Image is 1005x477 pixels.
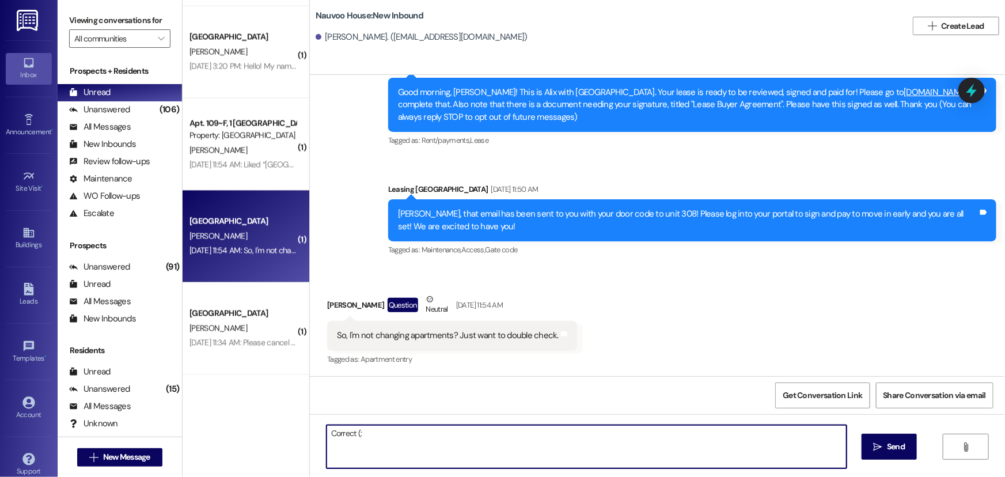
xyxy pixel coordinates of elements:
[103,451,150,463] span: New Message
[69,207,114,219] div: Escalate
[69,296,131,308] div: All Messages
[189,160,445,170] div: [DATE] 11:54 AM: Liked “[GEOGRAPHIC_DATA] ([GEOGRAPHIC_DATA]): [DATE]”
[189,61,973,71] div: [DATE] 3:20 PM: Hello! My name is [PERSON_NAME] and I am traveling to [GEOGRAPHIC_DATA] [DATE] to...
[163,258,182,276] div: (91)
[6,279,52,311] a: Leads
[163,380,182,398] div: (15)
[189,47,247,57] span: [PERSON_NAME]
[904,86,968,98] a: [DOMAIN_NAME]
[69,261,130,273] div: Unanswered
[69,121,131,133] div: All Messages
[189,215,296,228] div: [GEOGRAPHIC_DATA]
[876,383,993,408] button: Share Conversation via email
[388,241,996,258] div: Tagged as:
[327,425,847,468] textarea: Correct (:
[775,383,870,408] button: Get Conversation Link
[862,434,917,460] button: Send
[69,400,131,412] div: All Messages
[69,366,111,378] div: Unread
[316,10,423,22] b: Nauvoo House: New Inbound
[6,53,52,84] a: Inbox
[189,308,296,320] div: [GEOGRAPHIC_DATA]
[422,245,461,255] span: Maintenance ,
[6,393,52,424] a: Account
[69,190,140,202] div: WO Follow-ups
[157,101,182,119] div: (106)
[361,354,412,364] span: Apartment entry
[388,132,996,149] div: Tagged as:
[485,245,517,255] span: Gate code
[158,34,164,43] i: 
[453,299,503,311] div: [DATE] 11:54 AM
[58,65,182,77] div: Prospects + Residents
[337,330,559,342] div: So, I'm not changing apartments? Just want to double check.
[422,135,471,145] span: Rent/payments ,
[69,383,130,395] div: Unanswered
[17,10,40,31] img: ResiDesk Logo
[874,442,882,452] i: 
[77,448,162,467] button: New Message
[41,183,43,191] span: •
[69,418,118,430] div: Unknown
[69,173,132,185] div: Maintenance
[327,293,577,321] div: [PERSON_NAME]
[189,130,296,142] div: Property: [GEOGRAPHIC_DATA]
[189,145,247,156] span: [PERSON_NAME]
[388,298,418,312] div: Question
[928,21,936,31] i: 
[189,323,247,334] span: [PERSON_NAME]
[189,231,247,241] span: [PERSON_NAME]
[69,12,170,29] label: Viewing conversations for
[783,389,862,402] span: Get Conversation Link
[189,394,296,406] div: [GEOGRAPHIC_DATA]
[327,351,577,368] div: Tagged as:
[69,138,136,150] div: New Inbounds
[913,17,999,35] button: Create Lead
[51,126,53,134] span: •
[962,442,970,452] i: 
[6,166,52,198] a: Site Visit •
[398,86,978,123] div: Good morning, [PERSON_NAME]! This is Alix with [GEOGRAPHIC_DATA]. Your lease is ready to be revie...
[189,338,490,348] div: [DATE] 11:34 AM: Please cancel my application, I'm moving forward with a different complex
[424,293,450,317] div: Neutral
[189,245,446,256] div: [DATE] 11:54 AM: So, I'm not changing apartments? Just want to double check.
[471,135,489,145] span: Lease
[942,20,984,32] span: Create Lead
[69,104,130,116] div: Unanswered
[316,31,528,43] div: [PERSON_NAME]. ([EMAIL_ADDRESS][DOMAIN_NAME])
[69,156,150,168] div: Review follow-ups
[44,353,46,361] span: •
[58,344,182,357] div: Residents
[398,208,978,233] div: [PERSON_NAME], that email has been sent to you with your door code to unit 308! Please log into y...
[488,183,538,195] div: [DATE] 11:50 AM
[887,441,905,453] span: Send
[189,118,296,130] div: Apt. 109~F, 1 [GEOGRAPHIC_DATA]
[883,389,986,402] span: Share Conversation via email
[69,86,111,99] div: Unread
[6,223,52,254] a: Buildings
[58,240,182,252] div: Prospects
[69,313,136,325] div: New Inbounds
[461,245,485,255] span: Access ,
[74,29,152,48] input: All communities
[6,336,52,368] a: Templates •
[69,278,111,290] div: Unread
[388,183,996,199] div: Leasing [GEOGRAPHIC_DATA]
[189,31,296,43] div: [GEOGRAPHIC_DATA]
[89,453,98,462] i: 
